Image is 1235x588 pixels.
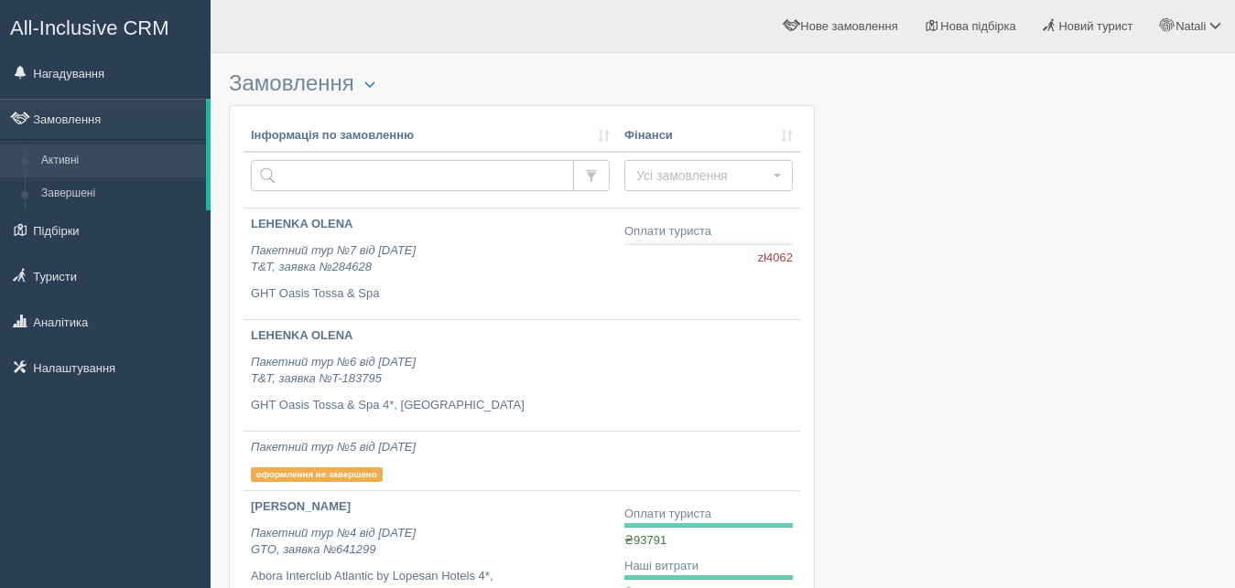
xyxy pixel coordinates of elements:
p: GHT Oasis Tossa & Spa [251,285,610,303]
input: Пошук за номером замовлення, ПІБ або паспортом туриста [251,160,574,191]
div: Оплати туриста [624,506,793,523]
div: Наші витрати [624,558,793,575]
span: zł4062 [758,250,793,267]
i: Пакетний тур №5 від [DATE] [251,440,416,454]
div: Оплати туриста [624,223,793,241]
span: Нове замовлення [800,19,897,33]
span: Natali [1175,19,1206,33]
span: Новий турист [1058,19,1132,33]
p: GHT Oasis Tossa & Spa 4*, [GEOGRAPHIC_DATA] [251,397,610,414]
a: LEHENKA OLENA Пакетний тур №6 від [DATE]T&T, заявка №T-183795 GHT Oasis Tossa & Spa 4*, [GEOGRAPH... [244,320,617,431]
span: Усі замовлення [636,166,769,185]
p: оформлення не завершено [251,467,383,482]
a: All-Inclusive CRM [1,1,210,51]
a: Завершені [33,177,206,210]
a: Інформація по замовленню [251,127,610,144]
button: Усі замовлення [624,160,793,191]
span: Нова підбірка [940,19,1016,33]
i: Пакетний тур №4 від [DATE] GTO, заявка №641299 [251,526,416,557]
b: [PERSON_NAME] [251,499,351,513]
a: LEHENKA OLENA Пакетний тур №7 від [DATE]T&T, заявка №284628 GHT Oasis Tossa & Spa [244,208,617,319]
i: Пакетний тур №7 від [DATE] T&T, заявка №284628 [251,243,416,274]
b: LEHENKA OLENA [251,217,352,230]
a: Фінанси [624,127,793,144]
a: Пакетний тур №5 від [DATE] оформлення не завершено [244,432,617,490]
span: ₴93791 [624,533,666,547]
b: LEHENKA OLENA [251,328,352,342]
h3: Замовлення [229,71,815,96]
a: Активні [33,144,206,177]
i: Пакетний тур №6 від [DATE] T&T, заявка №T-183795 [251,355,416,386]
span: All-Inclusive CRM [10,16,169,39]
